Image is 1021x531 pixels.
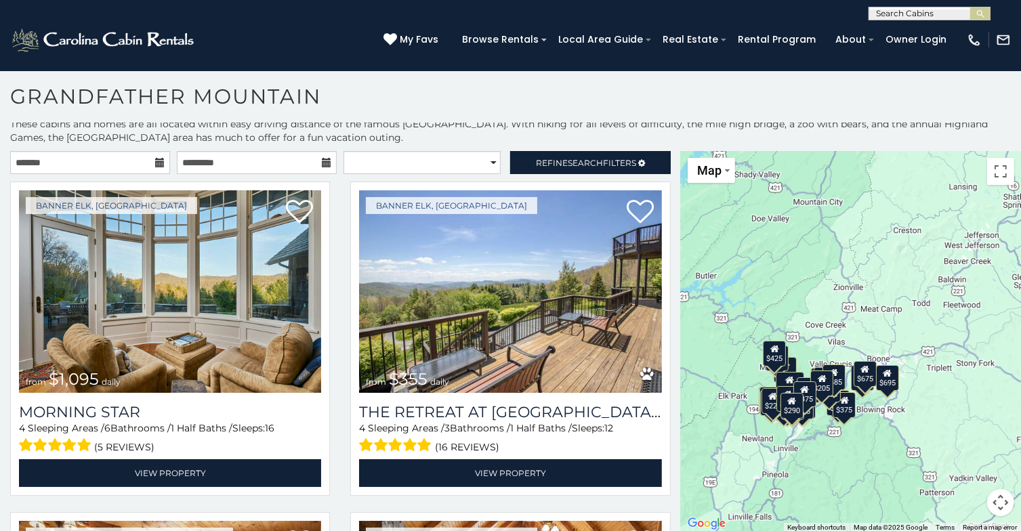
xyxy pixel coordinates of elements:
button: Toggle fullscreen view [987,158,1014,185]
div: $375 [793,381,816,407]
a: Browse Rentals [455,29,545,50]
span: Refine Filters [536,158,636,168]
a: Owner Login [879,29,953,50]
a: Rental Program [731,29,822,50]
span: 4 [359,422,365,434]
div: $375 [826,389,849,415]
span: daily [102,377,121,387]
a: Add to favorites [286,198,313,227]
a: View Property [359,459,661,487]
div: Sleeping Areas / Bathrooms / Sleeps: [359,421,661,456]
span: from [26,377,46,387]
div: $355 [760,390,783,416]
span: 16 [265,422,274,434]
div: $225 [762,387,785,413]
button: Change map style [688,158,735,183]
span: from [366,377,386,387]
div: $300 [774,356,797,382]
div: $315 [851,364,874,390]
div: $350 [780,394,804,419]
span: daily [430,377,449,387]
a: My Favs [383,33,442,47]
div: $695 [876,364,899,390]
a: Banner Elk, [GEOGRAPHIC_DATA] [366,197,537,214]
a: The Retreat at [GEOGRAPHIC_DATA][PERSON_NAME] [359,403,661,421]
a: Morning Star [19,403,321,421]
a: Local Area Guide [551,29,650,50]
div: $420 [759,387,782,412]
a: About [829,29,873,50]
span: 1 Half Baths / [171,422,232,434]
div: $195 [818,376,841,402]
a: Report a map error [963,524,1017,531]
a: Real Estate [656,29,725,50]
a: Banner Elk, [GEOGRAPHIC_DATA] [26,197,197,214]
span: 3 [444,422,450,434]
img: The Retreat at Mountain Meadows [359,190,661,393]
div: $1,095 [776,371,804,397]
span: My Favs [400,33,438,47]
a: The Retreat at Mountain Meadows from $355 daily [359,190,661,393]
a: Terms (opens in new tab) [936,524,955,531]
span: Search [568,158,603,168]
div: $205 [810,370,833,396]
span: (5 reviews) [95,438,155,456]
div: $425 [763,341,786,366]
img: mail-regular-white.png [996,33,1011,47]
div: Sleeping Areas / Bathrooms / Sleeps: [19,421,321,456]
span: $355 [389,369,428,389]
span: Map [697,163,722,177]
span: 12 [604,422,613,434]
img: White-1-2.png [10,26,198,54]
div: $300 [766,345,789,371]
span: Map data ©2025 Google [854,524,928,531]
img: Morning Star [19,190,321,393]
div: $675 [854,360,877,386]
img: phone-regular-white.png [967,33,982,47]
span: (16 reviews) [435,438,499,456]
span: 4 [19,422,25,434]
div: $290 [780,392,804,418]
div: $375 [833,392,856,418]
a: RefineSearchFilters [510,151,670,174]
h3: The Retreat at Mountain Meadows [359,403,661,421]
div: $305 [797,377,820,403]
a: View Property [19,459,321,487]
a: Morning Star from $1,095 daily [19,190,321,393]
div: $300 [776,386,799,412]
a: Add to favorites [627,198,654,227]
span: $1,095 [49,369,99,389]
div: $485 [822,364,846,389]
span: 6 [104,422,110,434]
button: Map camera controls [987,489,1014,516]
span: 1 Half Baths / [510,422,572,434]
